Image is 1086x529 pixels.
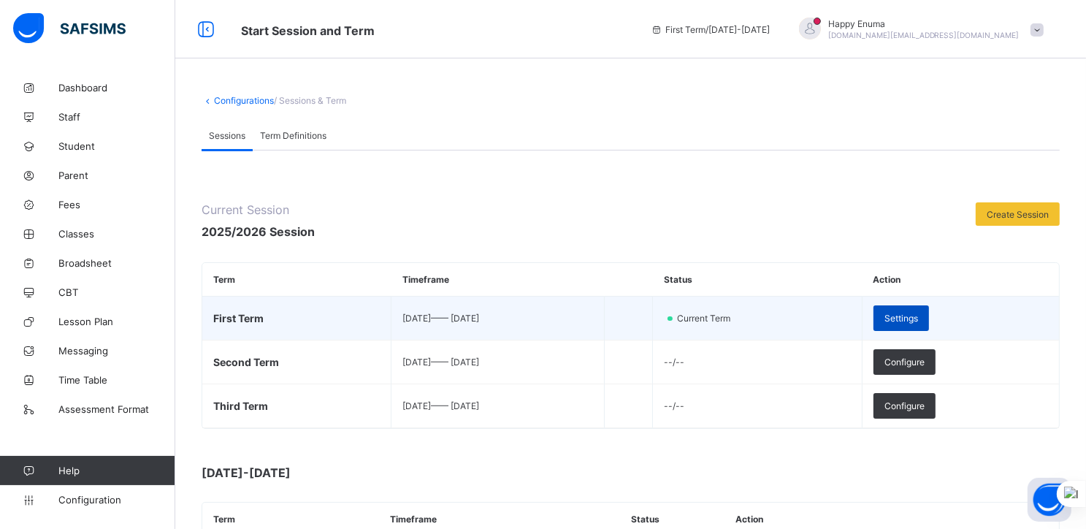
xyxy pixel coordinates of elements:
span: Parent [58,170,175,181]
span: Student [58,140,175,152]
th: Action [863,263,1059,297]
span: / Sessions & Term [274,95,346,106]
th: Timeframe [391,263,605,297]
th: Status [653,263,863,297]
span: Time Table [58,374,175,386]
span: Configure [884,400,925,411]
span: Term Definitions [260,130,326,141]
button: Open asap [1028,478,1071,522]
span: Current Session [202,202,315,217]
span: Configure [884,357,925,368]
span: Dashboard [58,82,175,94]
span: Happy Enuma [828,18,1020,29]
span: Broadsheet [58,257,175,269]
span: [DATE] —— [DATE] [402,357,479,368]
th: Term [202,263,391,297]
span: Assessment Format [58,403,175,415]
td: --/-- [653,340,863,384]
span: Configuration [58,494,175,506]
div: HappyEnuma [784,18,1051,42]
span: Help [58,465,175,476]
span: Current Term [676,313,739,324]
span: Create Session [987,209,1049,220]
span: CBT [58,286,175,298]
img: safsims [13,13,126,44]
span: Second Term [213,356,279,368]
span: [DOMAIN_NAME][EMAIL_ADDRESS][DOMAIN_NAME] [828,31,1020,39]
td: --/-- [653,384,863,428]
span: Classes [58,228,175,240]
span: session/term information [651,24,770,35]
span: Sessions [209,130,245,141]
span: Lesson Plan [58,316,175,327]
span: Staff [58,111,175,123]
span: Messaging [58,345,175,357]
a: Configurations [214,95,274,106]
span: Fees [58,199,175,210]
span: First Term [213,312,264,324]
span: [DATE] —— [DATE] [402,313,479,324]
span: [DATE]-[DATE] [202,465,494,480]
span: Start Session and Term [241,23,375,38]
span: Settings [884,313,918,324]
span: 2025/2026 Session [202,224,315,239]
span: Third Term [213,400,268,412]
span: [DATE] —— [DATE] [402,400,479,411]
